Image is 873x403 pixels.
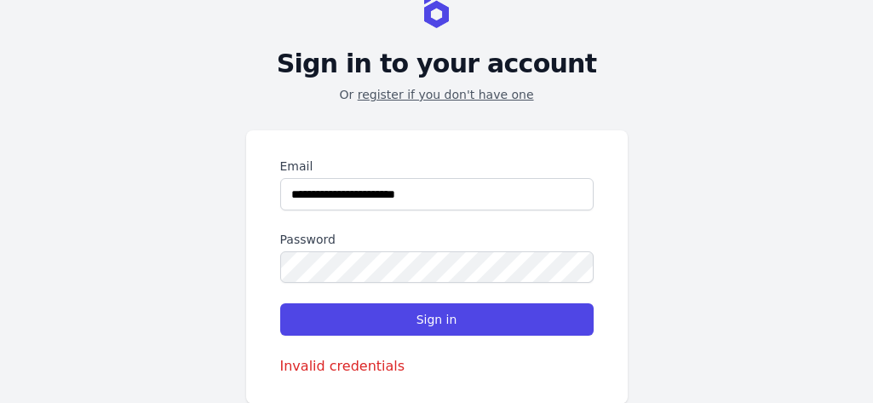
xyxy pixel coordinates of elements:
h2: Sign in to your account [277,49,597,79]
label: Password [280,231,594,248]
span: Sign in [416,311,457,328]
span: Invalid credentials [280,358,405,374]
a: register if you don't have one [358,88,534,101]
label: Email [280,158,594,175]
p: Or [339,86,533,103]
button: Sign in [280,303,594,336]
